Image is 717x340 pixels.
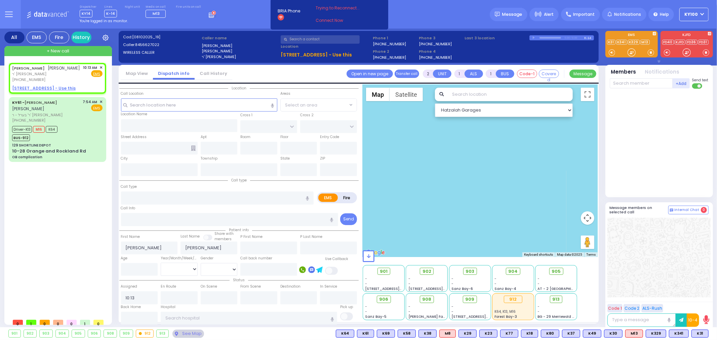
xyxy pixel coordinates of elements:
[494,276,496,281] span: -
[83,65,97,70] span: 10:13 AM
[240,284,261,289] label: From Scene
[521,330,538,338] div: BLS
[121,256,128,261] label: Age
[439,330,456,338] div: ALS KJ
[240,113,252,118] label: Cross 1
[517,70,537,78] button: Code-1
[12,143,51,148] div: 129 SHORTLINE DEPOT
[624,304,640,312] button: Code 2
[451,309,453,314] span: -
[581,236,594,249] button: Drag Pegman onto the map to open Street View
[80,5,96,9] label: Dispatcher
[12,148,86,155] div: 10-28 Orange and Rockland Rd
[610,206,668,214] h5: Message members on selected call
[316,5,369,11] span: Trying to Reconnect...
[27,32,47,43] div: EMS
[365,314,387,319] span: Sanz Bay-5
[422,296,431,303] span: 908
[26,320,36,325] span: 1
[423,268,431,275] span: 902
[12,134,30,141] span: BUS-912
[496,70,514,78] button: BUS
[669,330,689,338] div: BLS
[364,248,387,257] a: Open this area in Google Maps (opens a new window)
[395,70,419,78] button: Transfer call
[641,304,663,312] button: ALS-Rush
[135,42,159,47] span: 8456627022
[161,284,176,289] label: En Route
[365,281,367,286] span: -
[157,330,168,337] div: 913
[316,17,369,24] a: Connect Now
[495,12,500,17] img: message.svg
[132,34,160,40] span: [08102025_19]
[226,227,252,232] span: Patient info
[365,276,367,281] span: -
[146,5,168,9] label: Medic on call
[93,320,104,325] span: 0
[670,209,673,212] img: comment-alt.png
[337,194,356,202] label: Fire
[280,156,290,161] label: State
[466,296,475,303] span: 909
[686,40,698,45] a: FD36
[93,72,101,77] u: EMS
[357,330,374,338] div: BLS
[373,41,406,46] label: [PHONE_NUMBER]
[161,312,337,325] input: Search hospital
[202,48,278,54] label: [PERSON_NAME]
[320,156,325,161] label: ZIP
[479,330,497,338] div: K23
[56,330,69,337] div: 904
[336,330,354,338] div: K64
[408,281,410,286] span: -
[611,68,636,76] button: Members
[191,145,196,151] span: Other building occupants
[451,314,515,319] span: [STREET_ADDRESS][PERSON_NAME]
[538,304,540,309] span: -
[377,330,395,338] div: BLS
[71,32,91,43] a: History
[12,118,45,123] span: [PHONE_NUMBER]
[544,11,554,17] span: Alert
[365,286,429,291] span: [STREET_ADDRESS][PERSON_NAME]
[668,206,709,214] button: Internal Chat 0
[408,309,410,314] span: -
[4,32,25,43] div: All
[569,70,596,78] button: Message
[500,330,518,338] div: K77
[366,88,390,101] button: Show street map
[380,268,388,275] span: 901
[451,276,453,281] span: -
[500,330,518,338] div: BLS
[675,40,685,45] a: KJFD
[607,304,623,312] button: Code 1
[228,178,250,183] span: Call type
[573,11,595,17] span: Important
[465,70,483,78] button: ALS
[502,11,522,18] span: Message
[104,5,117,9] label: Lines
[492,283,526,292] span: K64, K13, M16
[121,304,141,310] label: Back Home
[27,10,71,18] img: Logo
[357,330,374,338] div: K61
[538,286,588,291] span: AT - 2 [GEOGRAPHIC_DATA]
[398,330,416,338] div: BLS
[12,126,32,133] span: Driver-K13
[99,99,103,105] span: ✕
[419,330,437,338] div: BLS
[121,184,137,189] label: Call Type
[583,330,601,338] div: K49
[153,11,160,16] span: M13
[419,55,452,60] label: [PHONE_NUMBER]
[687,313,699,327] button: 10-4
[161,304,175,310] label: Hospital
[465,35,529,41] label: Last 3 location
[494,314,517,319] span: Forest Bay-3
[202,43,278,49] label: [PERSON_NAME]
[300,113,314,118] label: Cross 2
[448,88,572,101] input: Search location
[230,278,248,283] span: Status
[320,134,339,140] label: Entry Code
